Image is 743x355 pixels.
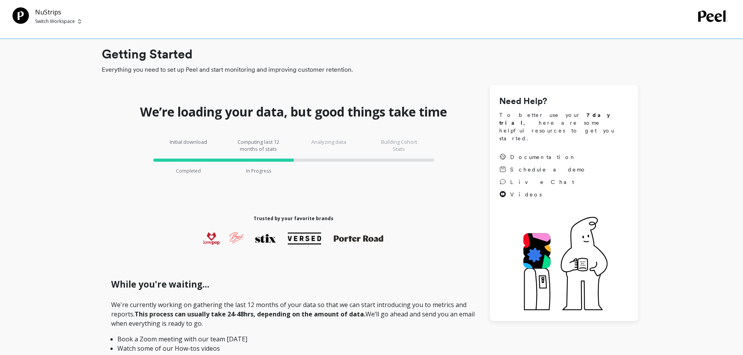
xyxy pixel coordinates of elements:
[254,215,333,222] h1: Trusted by your favorite brands
[135,310,365,318] strong: This process can usually take 24-48hrs, depending on the amount of data.
[117,334,470,344] li: Book a Zoom meeting with our team [DATE]
[499,191,587,198] a: Videos
[510,166,587,173] span: Schedule a demo
[305,138,352,152] p: Analyzing data
[510,153,576,161] span: Documentation
[499,153,587,161] a: Documentation
[12,7,29,24] img: Team Profile
[510,178,574,186] span: Live Chat
[246,168,271,174] p: In Progress
[165,138,212,152] p: Initial download
[499,112,617,126] strong: 7 day trial
[78,18,81,25] img: picker
[499,166,587,173] a: Schedule a demo
[102,65,638,74] span: Everything you need to set up Peel and start monitoring and improving customer retention.
[176,168,201,174] p: Completed
[140,104,447,120] h1: We’re loading your data, but good things take time
[499,95,629,108] h1: Need Help?
[35,7,81,17] p: NuStrips
[235,138,282,152] p: Computing last 12 months of stats
[102,45,638,64] h1: Getting Started
[111,278,476,291] h1: While you're waiting...
[376,138,422,152] p: Building Cohort Stats
[117,344,470,353] li: Watch some of our How-tos videos
[499,111,629,142] span: To better use your , here are some helpful resources to get you started.
[35,18,75,25] p: Switch Workspace
[510,191,542,198] span: Videos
